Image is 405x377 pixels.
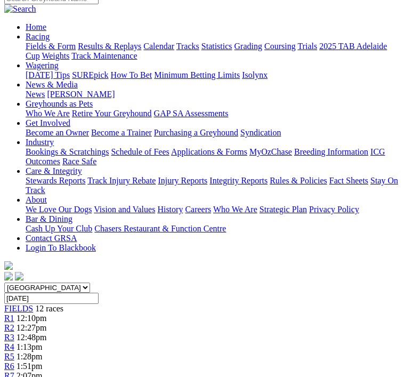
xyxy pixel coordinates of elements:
[249,147,292,156] a: MyOzChase
[240,128,281,137] a: Syndication
[4,261,13,270] img: logo-grsa-white.png
[26,205,92,214] a: We Love Our Dogs
[26,42,387,60] a: 2025 TAB Adelaide Cup
[260,205,307,214] a: Strategic Plan
[26,176,85,185] a: Stewards Reports
[26,176,398,195] a: Stay On Track
[42,51,69,60] a: Weights
[26,138,54,147] a: Industry
[26,147,109,156] a: Bookings & Scratchings
[111,70,152,79] a: How To Bet
[17,352,43,361] span: 1:28pm
[26,128,401,138] div: Get Involved
[26,176,401,195] div: Care & Integrity
[71,51,137,60] a: Track Maintenance
[185,205,211,214] a: Careers
[294,147,368,156] a: Breeding Information
[26,224,401,234] div: Bar & Dining
[4,4,36,14] img: Search
[242,70,268,79] a: Isolynx
[26,61,59,70] a: Wagering
[26,90,45,99] a: News
[35,304,63,313] span: 12 races
[157,205,183,214] a: History
[17,342,43,351] span: 1:13pm
[4,293,99,304] input: Select date
[4,342,14,351] a: R4
[87,176,156,185] a: Track Injury Rebate
[26,118,70,127] a: Get Involved
[309,205,359,214] a: Privacy Policy
[26,234,77,243] a: Contact GRSA
[4,314,14,323] a: R1
[154,70,240,79] a: Minimum Betting Limits
[26,147,385,166] a: ICG Outcomes
[17,333,47,342] span: 12:48pm
[26,80,78,89] a: News & Media
[78,42,141,51] a: Results & Replays
[201,42,232,51] a: Statistics
[26,205,401,214] div: About
[47,90,115,99] a: [PERSON_NAME]
[26,22,46,31] a: Home
[4,362,14,371] a: R6
[4,352,14,361] a: R5
[91,128,152,137] a: Become a Trainer
[4,333,14,342] a: R3
[94,224,226,233] a: Chasers Restaurant & Function Centre
[17,362,43,371] span: 1:51pm
[171,147,247,156] a: Applications & Forms
[26,32,50,41] a: Racing
[26,224,92,233] a: Cash Up Your Club
[4,304,33,313] a: FIELDS
[26,195,47,204] a: About
[26,42,76,51] a: Fields & Form
[72,70,108,79] a: SUREpick
[270,176,327,185] a: Rules & Policies
[26,128,89,137] a: Become an Owner
[26,166,82,175] a: Care & Integrity
[15,272,23,280] img: twitter.svg
[213,205,257,214] a: Who We Are
[26,42,401,61] div: Racing
[26,70,70,79] a: [DATE] Tips
[26,243,96,252] a: Login To Blackbook
[26,99,93,108] a: Greyhounds as Pets
[62,157,96,166] a: Race Safe
[4,323,14,332] a: R2
[26,147,401,166] div: Industry
[26,109,70,118] a: Who We Are
[94,205,155,214] a: Vision and Values
[26,109,401,118] div: Greyhounds as Pets
[111,147,169,156] a: Schedule of Fees
[143,42,174,51] a: Calendar
[154,109,229,118] a: GAP SA Assessments
[234,42,262,51] a: Grading
[26,90,401,99] div: News & Media
[17,323,47,332] span: 12:27pm
[297,42,317,51] a: Trials
[4,272,13,280] img: facebook.svg
[176,42,199,51] a: Tracks
[329,176,368,185] a: Fact Sheets
[209,176,268,185] a: Integrity Reports
[17,314,47,323] span: 12:10pm
[264,42,296,51] a: Coursing
[158,176,207,185] a: Injury Reports
[154,128,238,137] a: Purchasing a Greyhound
[26,214,72,223] a: Bar & Dining
[26,70,401,80] div: Wagering
[72,109,152,118] a: Retire Your Greyhound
